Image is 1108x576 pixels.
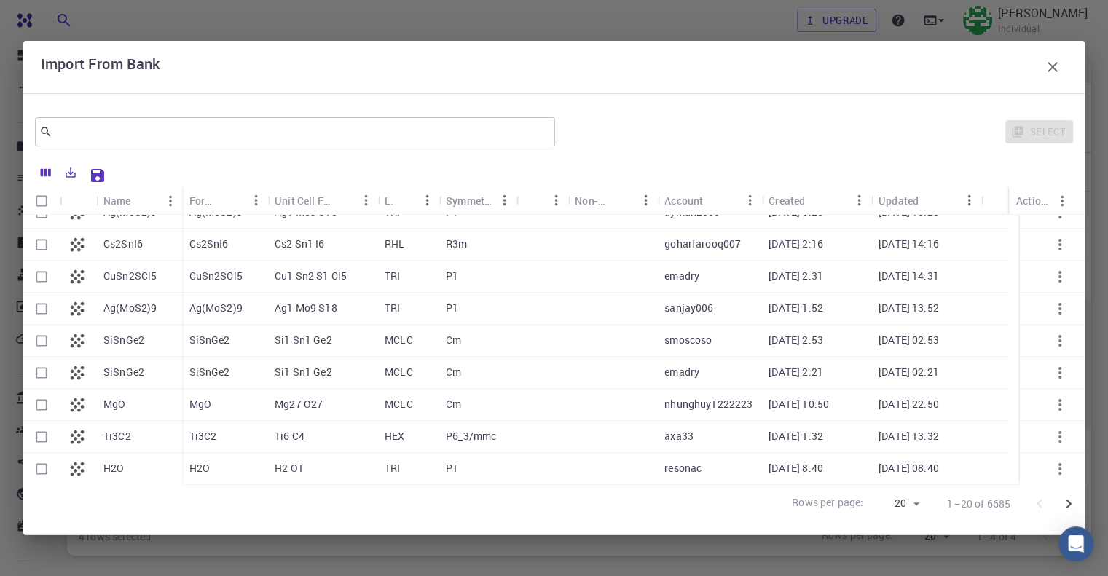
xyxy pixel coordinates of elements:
p: smoscoso [664,333,712,347]
p: [DATE] 1:52 [769,301,823,315]
p: sanjay006 [664,301,713,315]
p: [DATE] 14:16 [879,237,939,251]
p: Cm [446,365,461,379]
div: Updated [879,186,919,215]
p: TRI [385,269,400,283]
p: Cs2SnI6 [189,237,229,251]
p: Ag1 Mo9 S18 [275,301,337,315]
p: Ag(MoS2)9 [103,301,157,315]
div: Unit Cell Formula [275,186,331,215]
button: Sort [919,189,942,212]
p: nhunghuy1222223 [664,397,753,411]
button: Sort [610,189,634,212]
p: [DATE] 13:52 [879,301,939,315]
p: [DATE] 2:16 [769,237,823,251]
div: Name [96,186,182,215]
p: [DATE] 14:31 [879,269,939,283]
span: Support [29,10,82,23]
p: MCLC [385,365,413,379]
p: Mg27 O27 [275,397,323,411]
div: 20 [869,493,924,514]
div: Formula [189,186,221,215]
p: H2O [189,461,210,476]
button: Menu [244,189,267,212]
button: Sort [805,189,828,212]
button: Menu [958,189,981,212]
p: 1–20 of 6685 [947,497,1010,511]
p: TRI [385,461,400,476]
p: MgO [103,397,125,411]
div: Name [103,186,131,215]
p: [DATE] 02:21 [879,365,939,379]
p: CuSn2SCl5 [189,269,243,283]
button: Sort [523,189,546,212]
button: Columns [34,161,58,184]
div: Non-periodic [567,186,657,215]
p: [DATE] 02:53 [879,333,939,347]
p: SiSnGe2 [103,333,144,347]
div: Icon [60,186,96,215]
p: axa33 [664,429,694,443]
p: [DATE] 10:50 [769,397,829,411]
p: P1 [446,269,458,283]
button: Sort [331,189,354,212]
p: SiSnGe2 [189,365,230,379]
div: Non-periodic [575,186,610,215]
p: Cs2SnI6 [103,237,143,251]
p: H2O [103,461,124,476]
div: Updated [871,186,981,215]
p: HEX [385,429,404,443]
p: [DATE] 8:40 [769,461,823,476]
button: Menu [415,189,439,212]
button: Menu [354,189,377,212]
p: MCLC [385,397,413,411]
div: Created [761,186,871,215]
p: Cs2 Sn1 I6 [275,237,325,251]
p: Ti6 C4 [275,429,304,443]
div: Actions [1009,186,1074,215]
p: [DATE] 1:32 [769,429,823,443]
p: [DATE] 2:53 [769,333,823,347]
div: Tags [516,186,567,215]
button: Menu [634,189,657,212]
div: Symmetry [446,186,492,215]
p: SiSnGe2 [189,333,230,347]
div: Account [664,186,703,215]
button: Sort [392,189,415,212]
button: Menu [738,189,761,212]
button: Export [58,161,83,184]
p: MCLC [385,333,413,347]
div: Actions [1016,186,1050,215]
p: emadry [664,365,699,379]
p: P6_3/mmc [446,429,496,443]
p: P1 [446,301,458,315]
button: Sort [131,189,154,213]
p: SiSnGe2 [103,365,144,379]
button: Go to next page [1054,489,1083,518]
div: Lattice [385,186,392,215]
div: Open Intercom Messenger [1058,526,1093,561]
button: Menu [544,189,567,212]
p: [DATE] 2:31 [769,269,823,283]
div: Formula [182,186,268,215]
p: Cm [446,333,461,347]
p: Cm [446,397,461,411]
button: Menu [492,189,516,212]
button: Menu [1050,189,1074,213]
p: P1 [446,461,458,476]
div: Import From Bank [41,52,1067,82]
div: Symmetry [439,186,516,215]
p: TRI [385,301,400,315]
p: Si1 Sn1 Ge2 [275,365,332,379]
p: Rows per page: [792,495,863,512]
button: Menu [848,189,871,212]
button: Sort [703,189,726,212]
p: RHL [385,237,404,251]
p: Ti3C2 [189,429,217,443]
div: Unit Cell Formula [267,186,377,215]
p: [DATE] 13:32 [879,429,939,443]
p: R3m [446,237,467,251]
p: [DATE] 08:40 [879,461,939,476]
button: Menu [159,189,182,213]
p: MgO [189,397,211,411]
